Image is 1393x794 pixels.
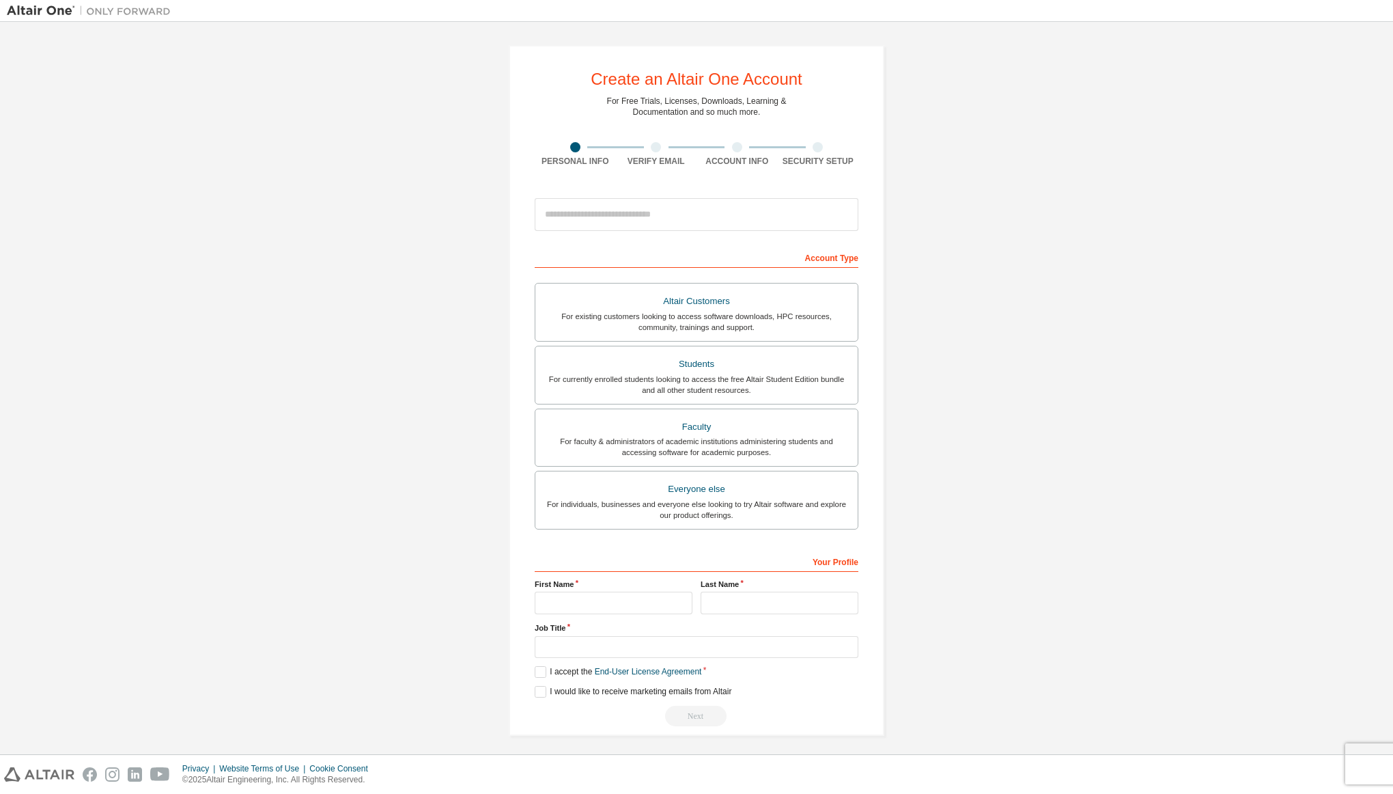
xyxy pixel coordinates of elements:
div: Everyone else [544,480,849,499]
div: Account Info [696,156,778,167]
img: youtube.svg [150,767,170,782]
label: I would like to receive marketing emails from Altair [535,686,731,698]
div: Read and acccept EULA to continue [535,706,858,726]
div: Security Setup [778,156,859,167]
div: For Free Trials, Licenses, Downloads, Learning & Documentation and so much more. [607,96,787,118]
p: © 2025 Altair Engineering, Inc. All Rights Reserved. [182,774,376,786]
div: Personal Info [535,156,616,167]
div: Verify Email [616,156,697,167]
img: linkedin.svg [128,767,142,782]
label: Job Title [535,622,858,633]
div: For faculty & administrators of academic institutions administering students and accessing softwa... [544,436,849,458]
div: Faculty [544,417,849,437]
div: Website Terms of Use [219,763,309,774]
div: Privacy [182,763,219,774]
img: Altair One [7,4,178,18]
img: altair_logo.svg [4,767,74,782]
div: Altair Customers [544,292,849,311]
label: First Name [535,579,692,590]
div: For currently enrolled students looking to access the free Altair Student Edition bundle and all ... [544,374,849,396]
div: For existing customers looking to access software downloads, HPC resources, community, trainings ... [544,311,849,333]
div: Students [544,355,849,374]
div: Cookie Consent [309,763,376,774]
div: Your Profile [535,550,858,572]
div: Create an Altair One Account [591,71,802,87]
a: End-User License Agreement [595,667,702,676]
label: I accept the [535,666,701,678]
label: Last Name [701,579,858,590]
div: For individuals, businesses and everyone else looking to try Altair software and explore our prod... [544,499,849,521]
img: facebook.svg [83,767,97,782]
img: instagram.svg [105,767,119,782]
div: Account Type [535,246,858,268]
